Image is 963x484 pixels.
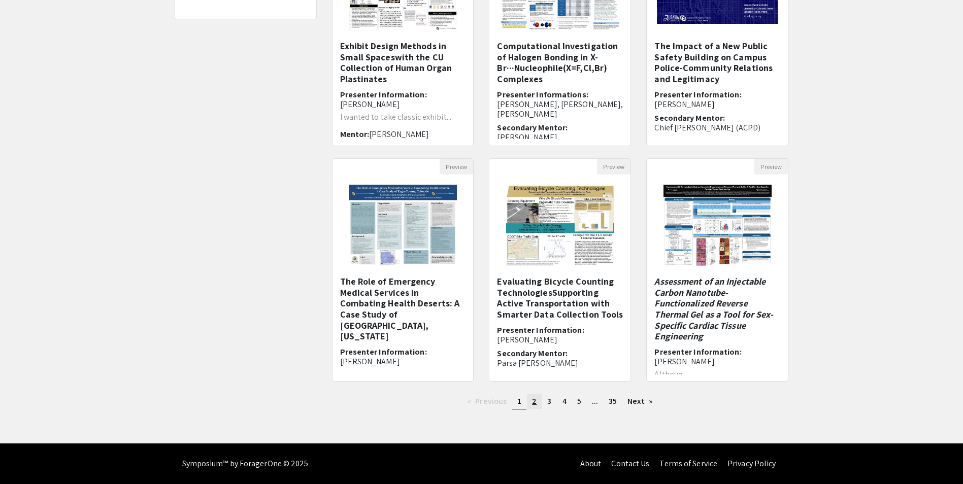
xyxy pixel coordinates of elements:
h5: Exhibit Design Methods in Small Spaceswith the CU Collection of Human Organ Plastinates [340,41,466,84]
img: <p class="ql-align-center">The Role of Emergency Medical Services in Combating Health Deserts: A ... [339,175,467,276]
h6: Presenter Information: [497,325,623,344]
p: I wanted to take classic exhibit... [340,113,466,121]
ul: Pagination [332,394,789,410]
a: About [580,458,602,469]
h5: The Impact of a New Public Safety Building on Campus Police-Community Relations and Legitimacy [654,41,780,84]
span: 35 [609,396,617,406]
span: [PERSON_NAME] [654,99,714,110]
p: Chief [PERSON_NAME] (ACPD) [654,123,780,132]
button: Preview [754,159,788,175]
span: Mentor: [340,129,370,140]
div: Open Presentation <p><span style="color: black;">Evaluating Bicycle Counting Technologies</span><... [489,158,631,382]
div: Open Presentation <p><em style="color: rgb(0, 0, 0);">Assessment of an Injectable Carbon Nanotube... [646,158,788,382]
span: 1 [517,396,521,406]
span: Secondary Mentor: [654,113,725,123]
a: Contact Us [611,458,649,469]
span: [PERSON_NAME] [369,129,429,140]
span: 3 [547,396,551,406]
div: Symposium™ by ForagerOne © 2025 [182,443,309,484]
a: Terms of Service [659,458,717,469]
p: [PERSON_NAME] [497,132,623,142]
span: [PERSON_NAME] [340,99,400,110]
h5: The Role of Emergency Medical Services in Combating Health Deserts: A Case Study of [GEOGRAPHIC_D... [340,276,466,342]
h6: Presenter Information: [654,90,780,109]
span: Previous [475,396,507,406]
span: 2 [532,396,537,406]
em: Assessment of an Injectable Carbon Nanotube-Functionalized Reverse Thermal Gel as a Tool for Sex-... [654,275,773,342]
span: [PERSON_NAME], MSS, MURP ([GEOGRAPHIC_DATA][US_STATE]) [340,374,450,404]
button: Preview [597,159,630,175]
p: Althoug... [654,370,780,378]
span: 4 [562,396,567,406]
p: Parsa [PERSON_NAME] [497,358,623,368]
span: [PERSON_NAME], [PERSON_NAME], [PERSON_NAME] [497,99,623,119]
img: <p><span style="color: black;">Evaluating Bicycle Counting Technologies</span></p><p><span style=... [496,175,624,276]
span: [PERSON_NAME] [654,356,714,367]
div: Open Presentation <p class="ql-align-center">The Role of Emergency Medical Services in Combating ... [332,158,474,382]
h6: Presenter Information: [340,347,466,366]
span: Secondary Mentor: [497,122,568,133]
iframe: Chat [8,438,43,476]
a: Next page [622,394,657,409]
h6: Presenter Information: [654,347,780,366]
a: Privacy Policy [727,458,776,469]
span: Mentor: [340,374,370,385]
span: [PERSON_NAME] [340,356,400,367]
h6: Presenter Information: [340,90,466,109]
span: ... [592,396,598,406]
span: [PERSON_NAME] [497,334,557,345]
span: 5 [577,396,581,406]
h5: Computational Investigation of Halogen Bonding in X-Br···Nucleophile(X=F,Cl,Br) Complexes [497,41,623,84]
h5: Evaluating Bicycle Counting TechnologiesSupporting Active Transportation with Smarter Data Collec... [497,276,623,320]
button: Preview [440,159,473,175]
span: Secondary Mentor: [497,348,568,359]
h6: Presenter Informations: [497,90,623,119]
img: <p><em style="color: rgb(0, 0, 0);">Assessment of an Injectable Carbon Nanotube-Functionalized Re... [653,175,782,276]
